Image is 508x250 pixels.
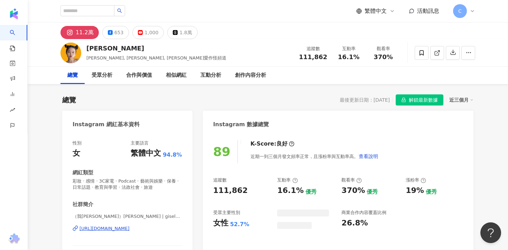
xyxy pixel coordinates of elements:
[336,45,362,52] div: 互動率
[73,178,182,191] span: 彩妝 · 感情 · 3C家電 · Podcast · 藝術與娛樂 · 保養 · 日常話題 · 教育與學習 · 法政社會 · 旅遊
[458,7,462,15] span: C
[341,185,365,196] div: 370%
[338,54,359,61] span: 16.1%
[409,95,438,106] span: 解鎖最新數據
[213,185,248,196] div: 111,862
[396,94,443,105] button: 解鎖最新數據
[251,140,294,148] div: K-Score :
[76,28,94,37] div: 11.2萬
[340,97,390,103] div: 最後更新日期：[DATE]
[213,121,269,128] div: Instagram 數據總覽
[167,26,197,39] button: 1.8萬
[299,45,327,52] div: 追蹤數
[144,28,158,37] div: 1,000
[86,55,227,61] span: [PERSON_NAME], [PERSON_NAME], [PERSON_NAME]愛作怪頻道
[200,71,221,80] div: 互動分析
[10,103,15,119] span: rise
[417,8,439,14] span: 活動訊息
[370,45,396,52] div: 觀看率
[73,140,82,146] div: 性別
[73,225,182,232] a: [URL][DOMAIN_NAME]
[60,43,81,63] img: KOL Avatar
[341,218,368,229] div: 26.8%
[60,26,99,39] button: 11.2萬
[358,149,378,163] button: 查看說明
[114,28,124,37] div: 653
[277,185,303,196] div: 16.1%
[62,95,76,105] div: 總覽
[299,53,327,61] span: 111,862
[365,7,387,15] span: 繁體中文
[179,28,192,37] div: 1.8萬
[131,140,149,146] div: 主要語言
[92,71,112,80] div: 受眾分析
[132,26,164,39] button: 1,000
[230,221,250,228] div: 52.7%
[166,71,187,80] div: 相似網紅
[374,54,393,61] span: 370%
[406,177,426,183] div: 漲粉率
[102,26,129,39] button: 653
[10,25,23,52] a: search
[67,71,78,80] div: 總覽
[131,148,161,159] div: 繁體中文
[480,222,501,243] iframe: Help Scout Beacon - Open
[163,151,182,159] span: 94.8%
[235,71,266,80] div: 創作內容分析
[86,44,227,53] div: [PERSON_NAME]
[213,177,227,183] div: 追蹤數
[341,177,362,183] div: 觀看率
[401,98,406,102] span: lock
[7,233,21,244] img: chrome extension
[277,177,298,183] div: 互動率
[73,213,182,220] span: （我[PERSON_NAME]）[PERSON_NAME] | giseleeel
[359,154,378,159] span: 查看說明
[73,121,140,128] div: Instagram 網紅基本資料
[73,201,93,208] div: 社群簡介
[213,218,228,229] div: 女性
[73,169,93,176] div: 網紅類型
[305,188,317,196] div: 優秀
[341,210,386,216] div: 商業合作內容覆蓋比例
[126,71,152,80] div: 合作與價值
[426,188,437,196] div: 優秀
[213,145,231,159] div: 89
[73,148,80,159] div: 女
[8,8,19,19] img: logo icon
[117,8,122,13] span: search
[406,185,424,196] div: 19%
[79,225,130,232] div: [URL][DOMAIN_NAME]
[449,95,473,104] div: 近三個月
[251,149,378,163] div: 近期一到三個月發文頻率正常，且漲粉率與互動率高。
[367,188,378,196] div: 優秀
[276,140,288,148] div: 良好
[213,210,240,216] div: 受眾主要性別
